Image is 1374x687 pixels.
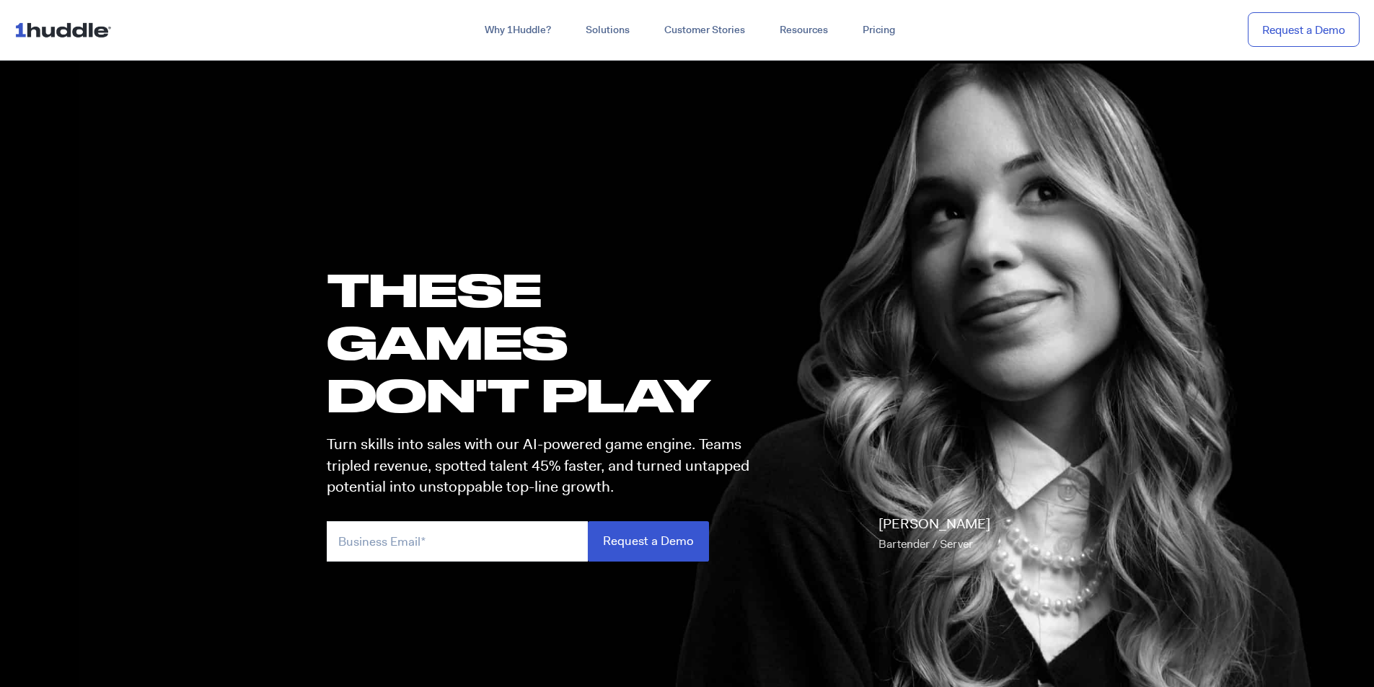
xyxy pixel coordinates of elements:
p: [PERSON_NAME] [878,514,990,554]
input: Business Email* [327,521,588,561]
a: Solutions [568,17,647,43]
span: Bartender / Server [878,536,973,551]
a: Resources [762,17,845,43]
a: Pricing [845,17,912,43]
h1: these GAMES DON'T PLAY [327,263,762,422]
input: Request a Demo [588,521,709,561]
a: Why 1Huddle? [467,17,568,43]
img: ... [14,16,118,43]
p: Turn skills into sales with our AI-powered game engine. Teams tripled revenue, spotted talent 45%... [327,434,762,497]
a: Customer Stories [647,17,762,43]
a: Request a Demo [1248,12,1360,48]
